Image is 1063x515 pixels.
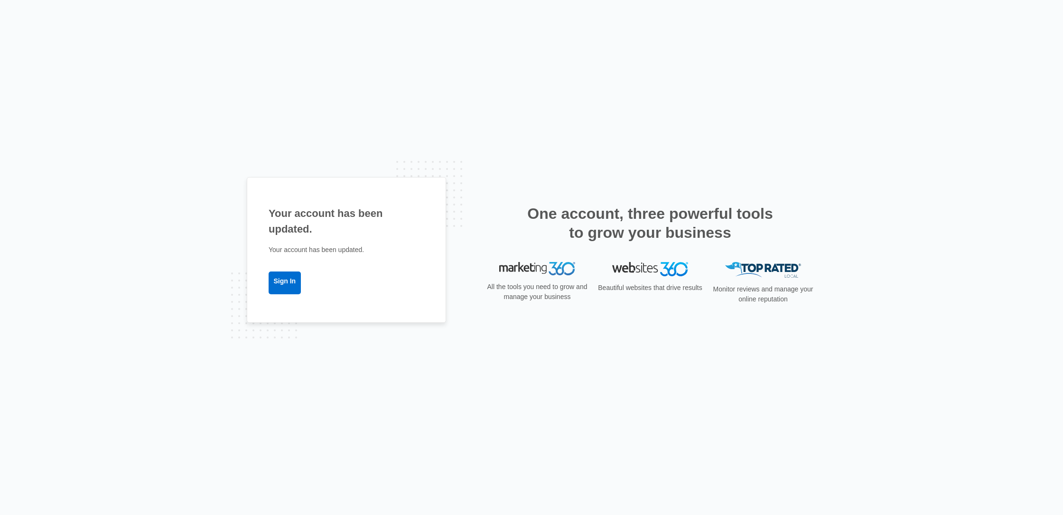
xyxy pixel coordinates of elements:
a: Sign In [269,272,301,294]
img: Marketing 360 [499,262,575,275]
h1: Your account has been updated. [269,206,424,237]
p: Monitor reviews and manage your online reputation [710,284,816,304]
h2: One account, three powerful tools to grow your business [524,204,776,242]
img: Top Rated Local [725,262,801,278]
p: Beautiful websites that drive results [597,283,703,293]
p: Your account has been updated. [269,245,424,255]
p: All the tools you need to grow and manage your business [484,282,590,302]
img: Websites 360 [612,262,688,276]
